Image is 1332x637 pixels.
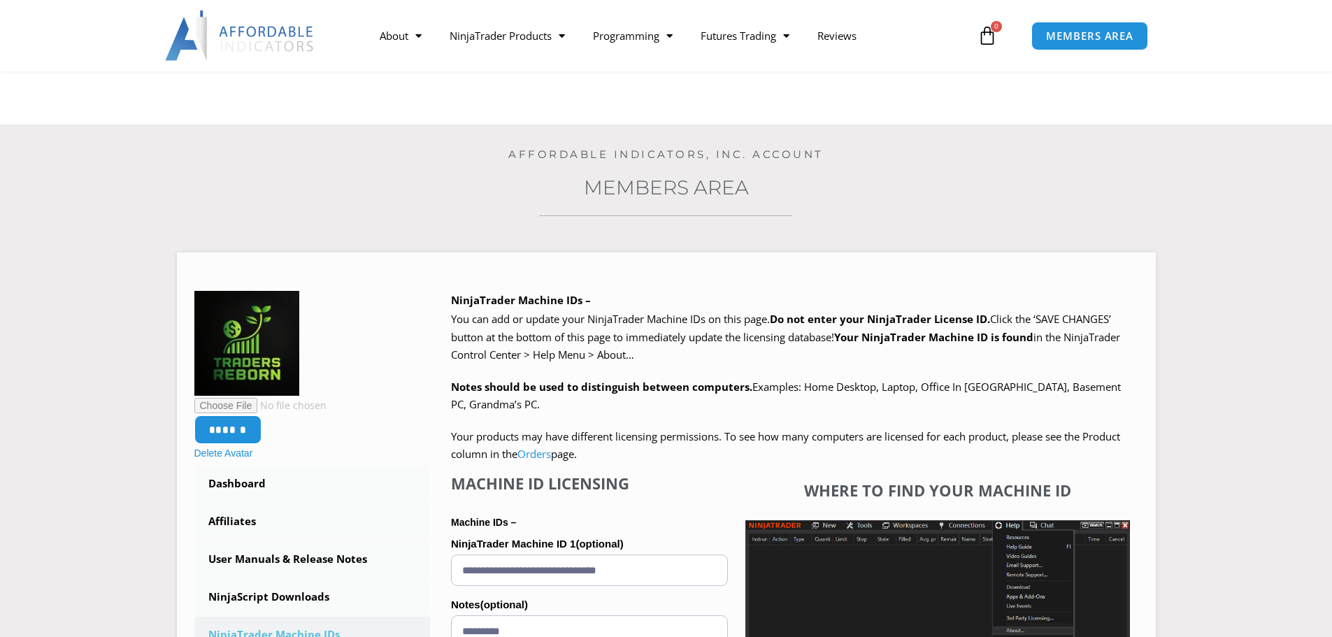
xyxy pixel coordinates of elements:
[1046,31,1133,41] span: MEMBERS AREA
[366,20,974,52] nav: Menu
[194,503,431,540] a: Affiliates
[194,466,431,502] a: Dashboard
[687,20,803,52] a: Futures Trading
[991,21,1002,32] span: 0
[366,20,436,52] a: About
[194,291,299,396] img: IMG_20230509_230143_219-150x150.jpg
[480,599,528,610] span: (optional)
[451,293,591,307] b: NinjaTrader Machine IDs –
[436,20,579,52] a: NinjaTrader Products
[584,176,749,199] a: Members Area
[194,541,431,578] a: User Manuals & Release Notes
[451,534,728,554] label: NinjaTrader Machine ID 1
[194,448,253,459] a: Delete Avatar
[803,20,871,52] a: Reviews
[451,474,728,492] h4: Machine ID Licensing
[517,447,551,461] a: Orders
[451,312,1120,362] span: Click the ‘SAVE CHANGES’ button at the bottom of this page to immediately update the licensing da...
[165,10,315,61] img: LogoAI | Affordable Indicators – NinjaTrader
[834,330,1033,344] strong: Your NinjaTrader Machine ID is found
[508,148,824,161] a: Affordable Indicators, Inc. Account
[575,538,623,550] span: (optional)
[1031,22,1148,50] a: MEMBERS AREA
[451,312,770,326] span: You can add or update your NinjaTrader Machine IDs on this page.
[745,481,1130,499] h4: Where to find your Machine ID
[451,380,752,394] strong: Notes should be used to distinguish between computers.
[957,15,1018,56] a: 0
[579,20,687,52] a: Programming
[194,579,431,615] a: NinjaScript Downloads
[770,312,990,326] b: Do not enter your NinjaTrader License ID.
[451,429,1120,461] span: Your products may have different licensing permissions. To see how many computers are licensed fo...
[451,380,1121,412] span: Examples: Home Desktop, Laptop, Office In [GEOGRAPHIC_DATA], Basement PC, Grandma’s PC.
[451,517,516,528] strong: Machine IDs –
[451,594,728,615] label: Notes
